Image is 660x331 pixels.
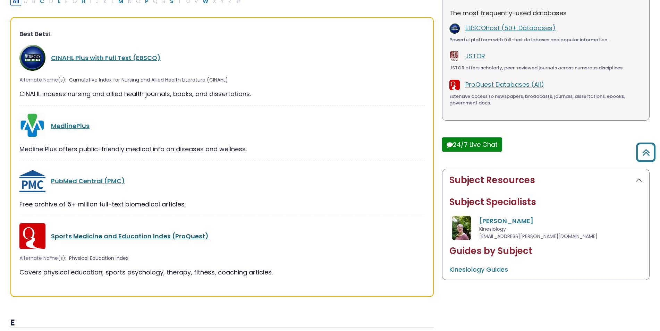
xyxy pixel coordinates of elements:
[10,318,434,328] h3: E
[442,169,649,191] button: Subject Resources
[465,52,485,60] a: JSTOR
[449,93,642,107] div: Extensive access to newspapers, broadcasts, journals, dissertations, ebooks, government docs.
[449,265,508,274] a: Kinesiology Guides
[51,121,90,130] a: MedlinePlus
[51,177,125,185] a: PubMed Central (PMC)
[479,217,533,225] a: [PERSON_NAME]
[479,226,506,232] span: Kinesiology
[19,76,66,84] span: Alternate Name(s):
[19,268,425,277] div: Covers physical education, sports psychology, therapy, fitness, coaching articles.
[452,216,471,240] img: Francene Lewis
[449,246,642,256] h2: Guides by Subject
[19,89,425,99] div: CINAHL indexes nursing and allied health journals, books, and dissertations.
[69,255,128,262] span: Physical Education Index
[465,80,544,89] a: ProQuest Databases (All)
[449,36,642,43] div: Powerful platform with full-text databases and popular information.
[465,24,556,32] a: EBSCOhost (50+ Databases)
[51,232,209,240] a: Sports Medicine and Education Index (ProQuest)
[442,137,502,152] button: 24/7 Live Chat
[19,30,425,38] h3: Best Bets!
[19,255,66,262] span: Alternate Name(s):
[449,197,642,207] h2: Subject Specialists
[19,200,425,209] div: Free archive of 5+ million full-text biomedical articles.
[449,65,642,71] div: JSTOR offers scholarly, peer-reviewed journals across numerous disciplines.
[449,8,642,18] p: The most frequently-used databases
[633,146,658,159] a: Back to Top
[19,144,425,154] div: Medline Plus offers public-friendly medical info on diseases and wellness.
[51,53,161,62] a: CINAHL Plus with Full Text (EBSCO)
[479,233,598,240] span: [EMAIL_ADDRESS][PERSON_NAME][DOMAIN_NAME]
[69,76,228,84] span: Cumulative Index for Nursing and Allied Health Literature (CINAHL)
